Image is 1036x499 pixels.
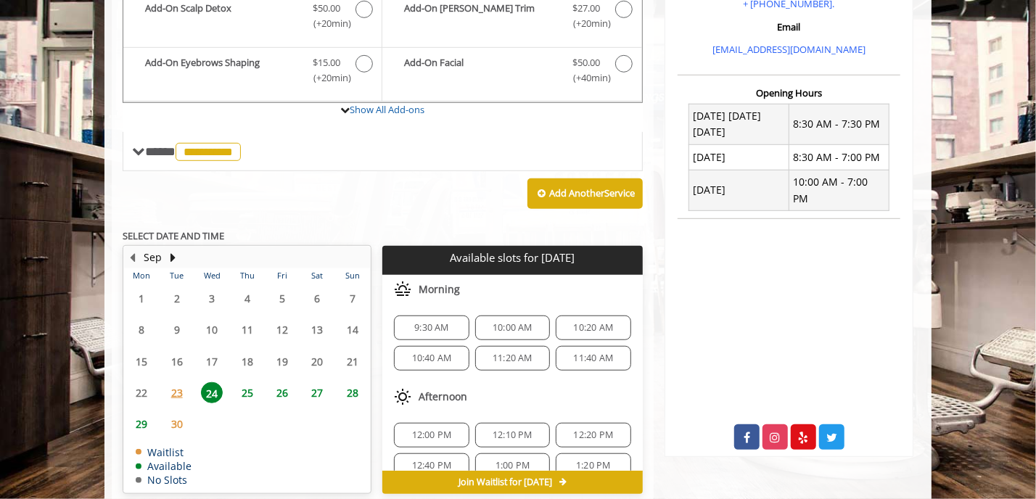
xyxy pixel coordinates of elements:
td: Select day27 [300,377,334,408]
td: Available [136,461,192,471]
th: Wed [194,268,229,283]
span: 1:20 PM [576,460,610,471]
div: 12:10 PM [475,423,550,448]
td: Select day29 [124,408,159,440]
span: 29 [131,413,152,434]
b: Add Another Service [550,186,636,199]
span: Join Waitlist for [DATE] [459,477,552,488]
td: Select day24 [194,377,229,408]
th: Sun [335,268,371,283]
label: Add-On Scalp Detox [131,1,374,35]
span: 12:20 PM [574,429,614,441]
label: Add-On Eyebrows Shaping [131,55,374,89]
span: (+20min ) [565,16,608,31]
span: 28 [342,382,363,403]
div: 1:00 PM [475,453,550,478]
button: Previous Month [127,249,139,265]
span: 9:30 AM [414,322,448,334]
td: Select day26 [265,377,300,408]
span: 26 [271,382,293,403]
span: Morning [419,284,460,295]
td: Waitlist [136,447,192,458]
b: Add-On Scalp Detox [145,1,298,31]
span: (+20min ) [305,70,348,86]
img: morning slots [394,281,411,298]
td: Select day23 [159,377,194,408]
span: $27.00 [573,1,601,16]
div: 10:40 AM [394,346,469,371]
td: 8:30 AM - 7:30 PM [789,104,889,145]
span: (+20min ) [305,16,348,31]
label: Add-On Beard Trim [390,1,634,35]
td: [DATE] [DATE] [DATE] [689,104,789,145]
span: 11:20 AM [493,352,533,364]
b: Add-On Facial [404,55,558,86]
span: $50.00 [313,1,340,16]
h3: Email [681,22,897,32]
td: [DATE] [689,170,789,211]
span: 12:10 PM [493,429,533,441]
span: 12:40 PM [412,460,452,471]
span: 27 [307,382,329,403]
span: $50.00 [573,55,601,70]
h3: Opening Hours [678,88,900,98]
span: 10:40 AM [412,352,452,364]
span: 24 [201,382,223,403]
td: 8:30 AM - 7:00 PM [789,145,889,170]
img: afternoon slots [394,388,411,405]
span: $15.00 [313,55,340,70]
span: 1:00 PM [496,460,530,471]
a: Show All Add-ons [350,103,424,116]
span: 10:20 AM [574,322,614,334]
b: Add-On Eyebrows Shaping [145,55,298,86]
td: 10:00 AM - 7:00 PM [789,170,889,211]
span: Afternoon [419,391,467,403]
th: Fri [265,268,300,283]
span: 25 [237,382,258,403]
td: Select day28 [335,377,371,408]
td: Select day30 [159,408,194,440]
th: Sat [300,268,334,283]
div: 10:20 AM [556,316,630,340]
th: Mon [124,268,159,283]
th: Tue [159,268,194,283]
a: [EMAIL_ADDRESS][DOMAIN_NAME] [712,43,866,56]
span: 10:00 AM [493,322,533,334]
span: 30 [166,413,188,434]
button: Next Month [168,249,179,265]
div: 10:00 AM [475,316,550,340]
span: 12:00 PM [412,429,452,441]
span: (+40min ) [565,70,608,86]
b: SELECT DATE AND TIME [123,229,224,242]
button: Add AnotherService [527,178,643,209]
div: 12:20 PM [556,423,630,448]
label: Add-On Facial [390,55,634,89]
button: Sep [144,249,163,265]
span: 11:40 AM [574,352,614,364]
span: 23 [166,382,188,403]
div: 9:30 AM [394,316,469,340]
td: Select day25 [229,377,264,408]
th: Thu [229,268,264,283]
div: 11:40 AM [556,346,630,371]
p: Available slots for [DATE] [388,252,636,264]
div: 11:20 AM [475,346,550,371]
td: No Slots [136,474,192,485]
div: 12:40 PM [394,453,469,478]
div: 12:00 PM [394,423,469,448]
b: Add-On [PERSON_NAME] Trim [404,1,558,31]
div: 1:20 PM [556,453,630,478]
td: [DATE] [689,145,789,170]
